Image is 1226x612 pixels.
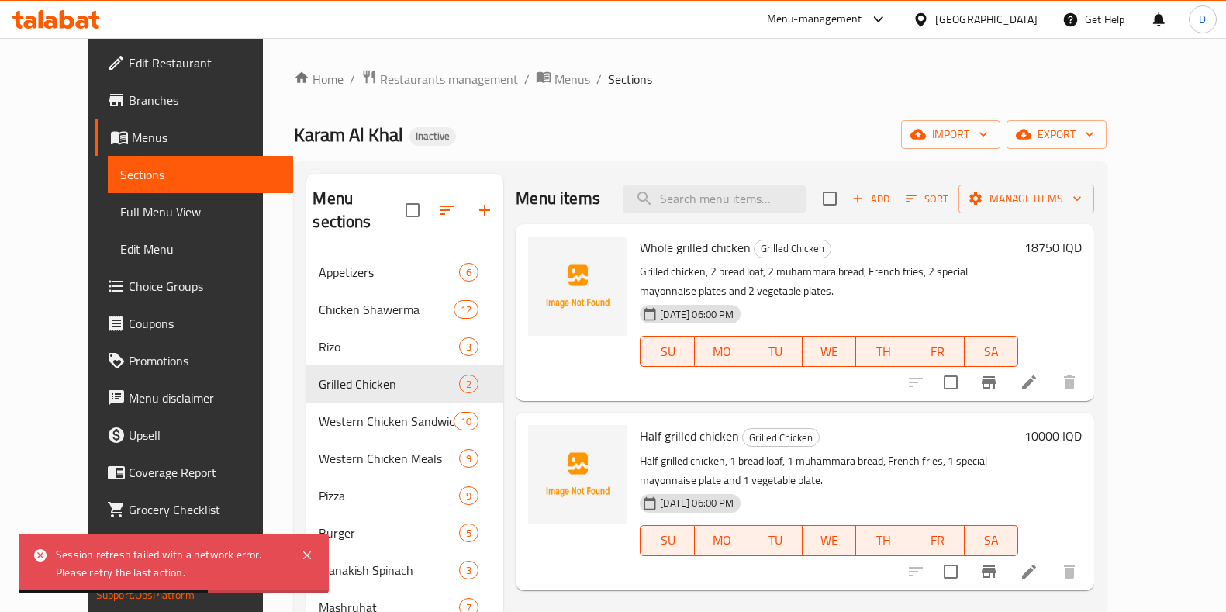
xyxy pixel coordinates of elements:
button: WE [803,525,857,556]
button: delete [1051,364,1088,401]
span: 9 [460,451,478,466]
div: Western Chicken Meals9 [306,440,503,477]
h2: Menu sections [313,187,406,233]
span: Menu disclaimer [129,389,281,407]
h6: 18750 IQD [1024,237,1082,258]
button: delete [1051,553,1088,590]
span: SU [647,341,688,363]
div: items [459,561,478,579]
a: Support.OpsPlatform [96,585,195,605]
button: MO [695,336,749,367]
span: TH [862,529,904,551]
div: items [459,524,478,542]
span: Sort sections [429,192,466,229]
button: SA [965,525,1019,556]
a: Full Menu View [108,193,293,230]
div: Grilled Chicken2 [306,365,503,403]
span: Pizza [319,486,459,505]
span: Karam Al Khal [294,117,403,152]
span: Sort items [896,187,958,211]
span: export [1019,125,1094,144]
span: Select to update [934,366,967,399]
h2: Menu items [516,187,600,210]
span: SA [971,341,1013,363]
button: Branch-specific-item [970,364,1007,401]
button: TH [856,525,910,556]
div: [GEOGRAPHIC_DATA] [935,11,1038,28]
div: Western Chicken Sandwich10 [306,403,503,440]
button: TU [748,336,803,367]
button: TU [748,525,803,556]
button: FR [910,525,965,556]
a: Home [294,70,344,88]
span: 10 [454,414,478,429]
a: Coupons [95,305,293,342]
a: Menus [536,69,590,89]
button: FR [910,336,965,367]
span: Promotions [129,351,281,370]
span: Manage items [971,189,1082,209]
a: Coverage Report [95,454,293,491]
a: Menus [95,119,293,156]
button: Manage items [958,185,1094,213]
span: D [1199,11,1206,28]
span: 9 [460,489,478,503]
span: Manakish Spinach [319,561,459,579]
a: Choice Groups [95,268,293,305]
div: Pizza9 [306,477,503,514]
a: Promotions [95,342,293,379]
a: Menu disclaimer [95,379,293,417]
span: Add [850,190,892,208]
span: 3 [460,340,478,354]
button: import [901,120,1000,149]
span: Rizo [319,337,459,356]
span: Sections [120,165,281,184]
span: 2 [460,377,478,392]
div: Grilled Chicken [754,240,831,258]
span: Edit Menu [120,240,281,258]
span: Sections [608,70,652,88]
span: 5 [460,526,478,541]
span: Grocery Checklist [129,500,281,519]
div: Session refresh failed with a network error. Please retry the last action. [56,546,285,581]
span: Western Chicken Sandwich [319,412,454,430]
button: export [1007,120,1107,149]
span: Full Menu View [120,202,281,221]
input: search [623,185,806,213]
button: Sort [902,187,952,211]
div: Appetizers6 [306,254,503,291]
div: Inactive [409,127,456,146]
button: SA [965,336,1019,367]
span: [DATE] 06:00 PM [654,496,740,510]
span: Grilled Chicken [319,375,459,393]
p: Half grilled chicken, 1 bread loaf, 1 muhammara bread, French fries, 1 special mayonnaise plate a... [640,451,1018,490]
span: Whole grilled chicken [640,236,751,259]
span: Select to update [934,555,967,588]
div: Menu-management [767,10,862,29]
span: Appetizers [319,263,459,282]
nav: breadcrumb [294,69,1107,89]
button: Branch-specific-item [970,553,1007,590]
a: Branches [95,81,293,119]
img: Half grilled chicken [528,425,627,524]
span: Chicken Shawerma [319,300,454,319]
li: / [350,70,355,88]
span: Add item [846,187,896,211]
span: import [913,125,988,144]
span: WE [809,529,851,551]
p: Grilled chicken, 2 bread loaf, 2 muhammara bread, French fries, 2 special mayonnaise plates and 2... [640,262,1018,301]
span: Menus [132,128,281,147]
span: Coverage Report [129,463,281,482]
span: Branches [129,91,281,109]
span: 12 [454,303,478,317]
span: SU [647,529,688,551]
span: MO [701,529,743,551]
span: Western Chicken Meals [319,449,459,468]
div: items [459,449,478,468]
span: SA [971,529,1013,551]
span: TU [755,341,796,363]
span: TU [755,529,796,551]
